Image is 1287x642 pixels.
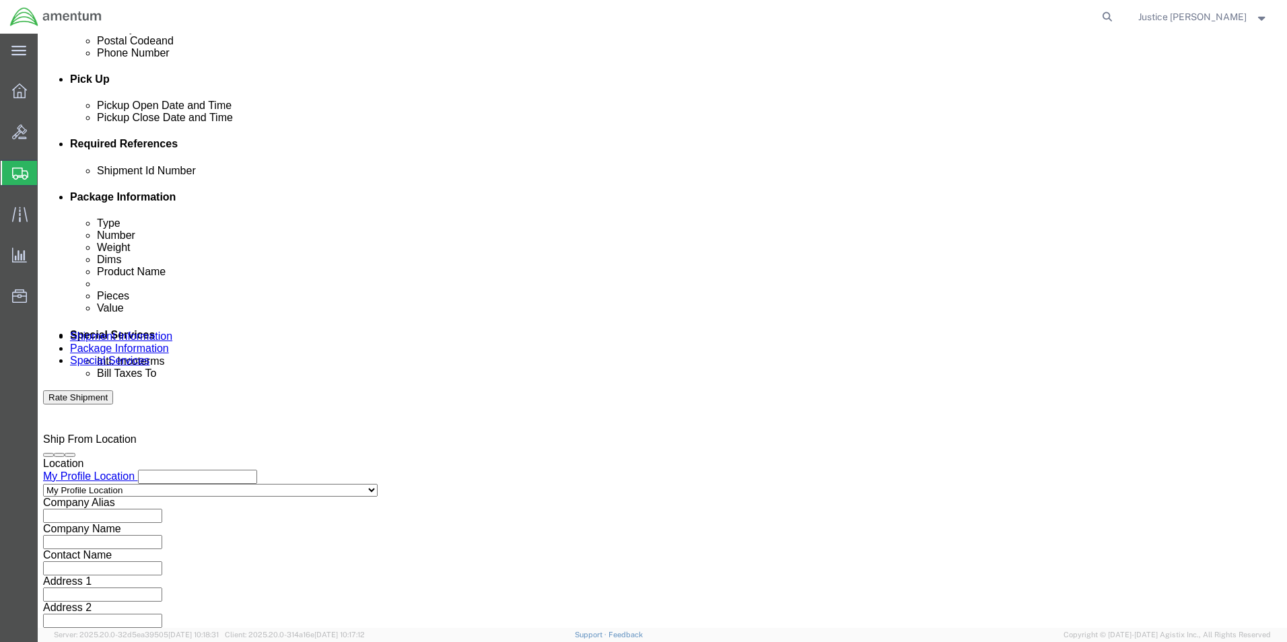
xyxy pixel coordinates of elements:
span: [DATE] 10:18:31 [168,631,219,639]
img: logo [9,7,102,27]
button: Justice [PERSON_NAME] [1138,9,1269,25]
span: [DATE] 10:17:12 [314,631,365,639]
a: Feedback [608,631,643,639]
span: Client: 2025.20.0-314a16e [225,631,365,639]
span: Justice Milliganhill [1138,9,1247,24]
span: Server: 2025.20.0-32d5ea39505 [54,631,219,639]
iframe: FS Legacy Container [38,34,1287,628]
span: Copyright © [DATE]-[DATE] Agistix Inc., All Rights Reserved [1064,629,1271,641]
a: Support [575,631,608,639]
